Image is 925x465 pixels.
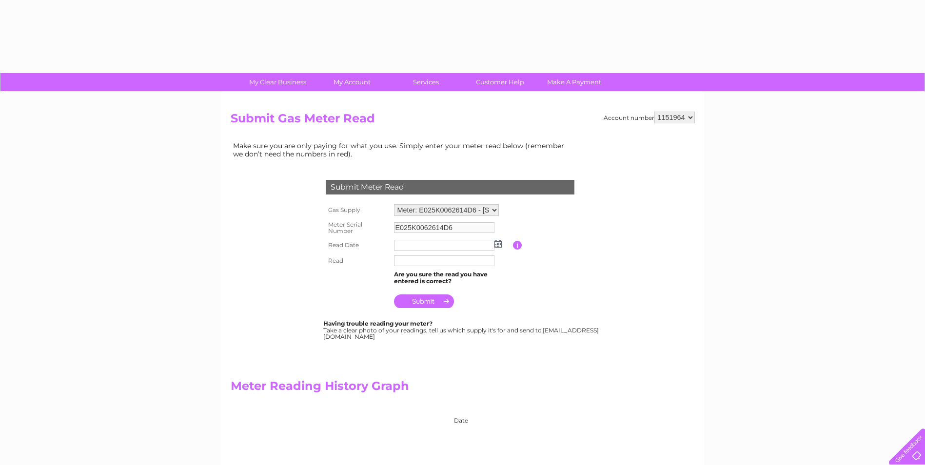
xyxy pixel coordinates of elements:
h2: Meter Reading History Graph [231,379,572,398]
a: Customer Help [460,73,540,91]
th: Read Date [323,237,392,253]
td: Are you sure the read you have entered is correct? [392,269,513,287]
h2: Submit Gas Meter Read [231,112,695,130]
img: ... [494,240,502,248]
th: Read [323,253,392,269]
a: My Clear Business [237,73,318,91]
div: Account number [604,112,695,123]
th: Gas Supply [323,202,392,218]
input: Information [513,241,522,250]
td: Make sure you are only paying for what you use. Simply enter your meter read below (remember we d... [231,139,572,160]
a: Services [386,73,466,91]
a: Make A Payment [534,73,614,91]
th: Meter Serial Number [323,218,392,238]
div: Date [299,407,572,424]
input: Submit [394,294,454,308]
b: Having trouble reading your meter? [323,320,433,327]
div: Submit Meter Read [326,180,574,194]
div: Take a clear photo of your readings, tell us which supply it's for and send to [EMAIL_ADDRESS][DO... [323,320,600,340]
a: My Account [312,73,392,91]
